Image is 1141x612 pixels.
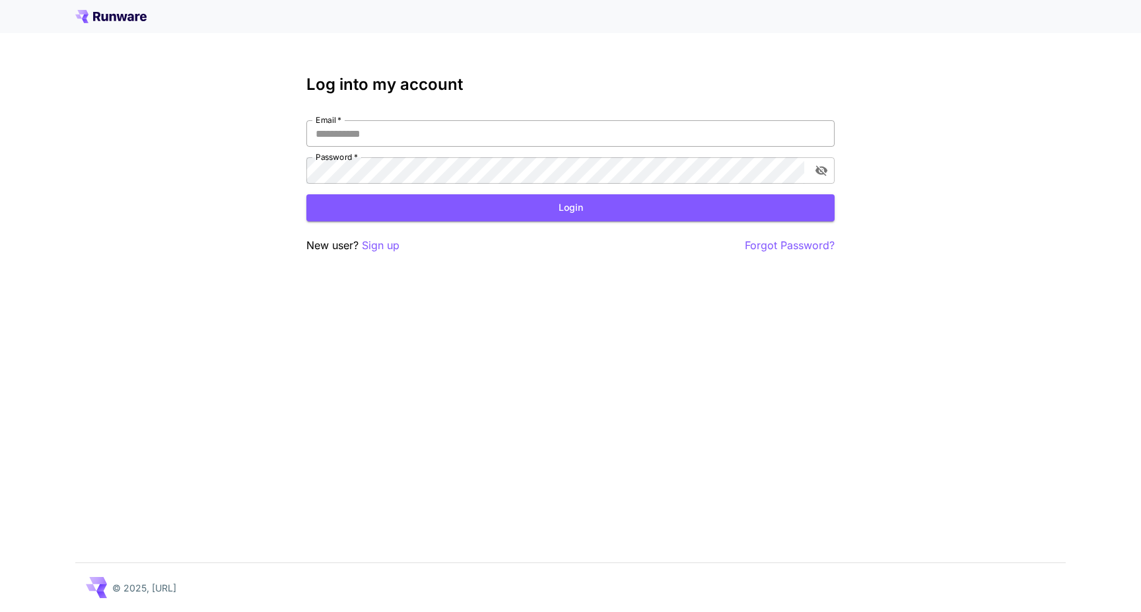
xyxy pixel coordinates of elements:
[306,237,399,254] p: New user?
[316,114,341,126] label: Email
[112,581,176,595] p: © 2025, [URL]
[362,237,399,254] button: Sign up
[745,237,835,254] button: Forgot Password?
[316,151,358,163] label: Password
[306,194,835,221] button: Login
[306,75,835,94] h3: Log into my account
[810,159,833,182] button: toggle password visibility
